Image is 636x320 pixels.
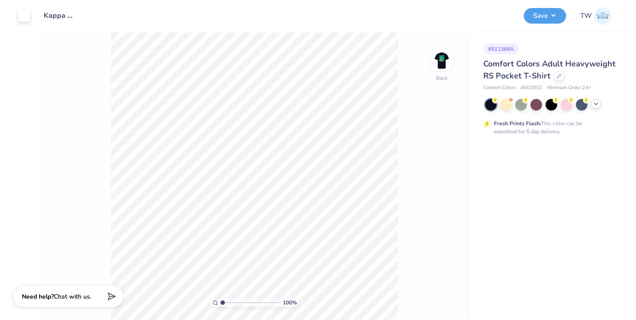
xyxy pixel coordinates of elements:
[436,74,448,82] div: Back
[37,7,81,25] input: Untitled Design
[54,292,91,301] span: Chat with us.
[524,8,566,24] button: Save
[283,299,297,307] span: 100 %
[521,84,542,92] span: # 6030CC
[483,43,519,54] div: # 511368A
[433,52,451,70] img: Back
[547,84,591,92] span: Minimum Order: 24 +
[22,292,54,301] strong: Need help?
[580,7,612,25] a: TW
[494,120,541,127] strong: Fresh Prints Flash:
[483,58,616,81] span: Comfort Colors Adult Heavyweight RS Pocket T-Shirt
[594,7,612,25] img: Thompson Wright
[494,119,603,135] div: This color can be expedited for 5 day delivery.
[580,11,592,21] span: TW
[483,84,516,92] span: Comfort Colors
